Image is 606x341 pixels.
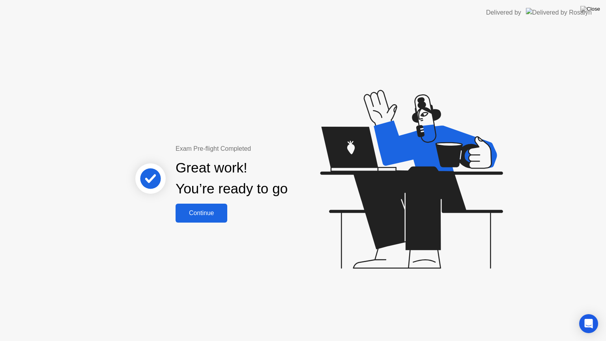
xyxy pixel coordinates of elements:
[176,144,339,154] div: Exam Pre-flight Completed
[178,210,225,217] div: Continue
[579,314,598,333] div: Open Intercom Messenger
[580,6,600,12] img: Close
[176,157,288,199] div: Great work! You’re ready to go
[486,8,521,17] div: Delivered by
[526,8,592,17] img: Delivered by Rosalyn
[176,204,227,223] button: Continue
